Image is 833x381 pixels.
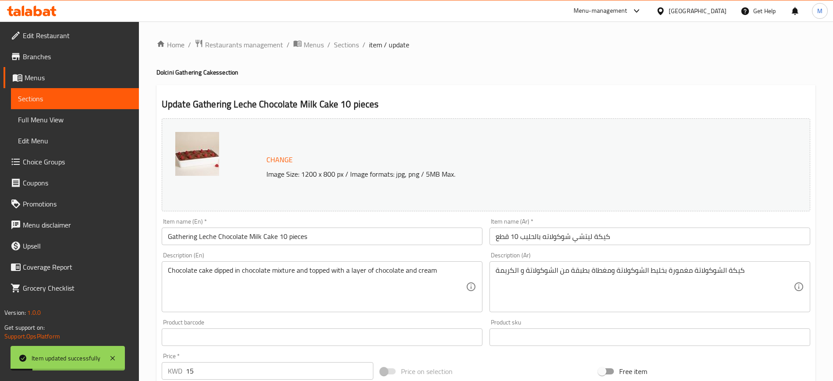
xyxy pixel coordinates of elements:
a: Coupons [4,172,139,193]
span: Change [266,153,293,166]
span: Choice Groups [23,157,132,167]
span: Promotions [23,199,132,209]
a: Grocery Checklist [4,278,139,299]
input: Please enter product barcode [162,328,482,346]
a: Edit Menu [11,130,139,151]
span: Menus [304,39,324,50]
a: Menu disclaimer [4,214,139,235]
span: item / update [369,39,409,50]
a: Coverage Report [4,256,139,278]
a: Branches [4,46,139,67]
span: Version: [4,307,26,318]
h2: Update Gathering Leche Chocolate Milk Cake 10 pieces [162,98,810,111]
input: Please enter product sku [489,328,810,346]
span: Free item [619,366,647,377]
span: Price on selection [401,366,453,377]
textarea: Chocolate cake dipped in chocolate mixture and topped with a layer of chocolate and cream [168,266,466,308]
a: Promotions [4,193,139,214]
p: Image Size: 1200 x 800 px / Image formats: jpg, png / 5MB Max. [263,169,729,179]
div: Menu-management [574,6,627,16]
a: Full Menu View [11,109,139,130]
span: Upsell [23,241,132,251]
div: Item updated successfully [32,353,100,363]
span: Restaurants management [205,39,283,50]
img: leche_choco_milk_cake638765079690815409.jpg [175,132,219,176]
nav: breadcrumb [156,39,815,50]
span: Edit Restaurant [23,30,132,41]
li: / [362,39,365,50]
input: Please enter price [186,362,373,380]
input: Enter name En [162,228,482,245]
span: 1.0.0 [27,307,41,318]
span: Coverage Report [23,262,132,272]
div: [GEOGRAPHIC_DATA] [669,6,727,16]
span: Branches [23,51,132,62]
span: Full Menu View [18,114,132,125]
a: Sections [11,88,139,109]
li: / [287,39,290,50]
input: Enter name Ar [489,228,810,245]
a: Edit Restaurant [4,25,139,46]
span: Sections [18,93,132,104]
button: Change [263,151,296,169]
a: Restaurants management [195,39,283,50]
p: KWD [168,366,182,376]
a: Sections [334,39,359,50]
a: Upsell [4,235,139,256]
h4: Dolcini Gathering Cakes section [156,68,815,77]
a: Menus [293,39,324,50]
span: Grocery Checklist [23,283,132,293]
span: Coupons [23,178,132,188]
a: Support.OpsPlatform [4,331,60,342]
a: Home [156,39,184,50]
textarea: كيكة الشوكولاتة مغمورة بخليط الشوكولاتة ومغطاة بطبقة من الشوكولاتة و الكريمة [496,266,794,308]
li: / [188,39,191,50]
li: / [327,39,330,50]
span: Edit Menu [18,135,132,146]
span: Menus [25,72,132,83]
span: M [817,6,822,16]
span: Menu disclaimer [23,220,132,230]
a: Menus [4,67,139,88]
span: Get support on: [4,322,45,333]
a: Choice Groups [4,151,139,172]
